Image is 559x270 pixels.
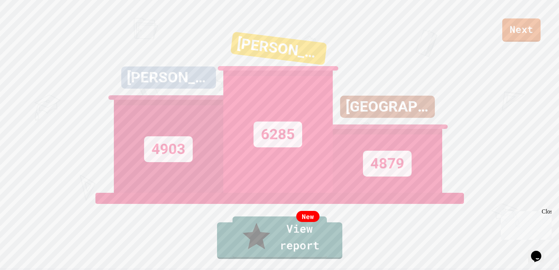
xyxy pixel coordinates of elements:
[3,3,51,47] div: Chat with us now!Close
[502,18,541,42] a: Next
[121,66,216,89] div: [PERSON_NAME]
[254,122,302,147] div: 6285
[363,151,412,177] div: 4879
[296,211,319,222] div: New
[528,240,552,263] iframe: chat widget
[498,208,552,240] iframe: chat widget
[230,32,327,65] div: [PERSON_NAME]
[233,216,327,259] a: View report
[340,96,435,118] div: [GEOGRAPHIC_DATA]
[144,136,193,162] div: 4903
